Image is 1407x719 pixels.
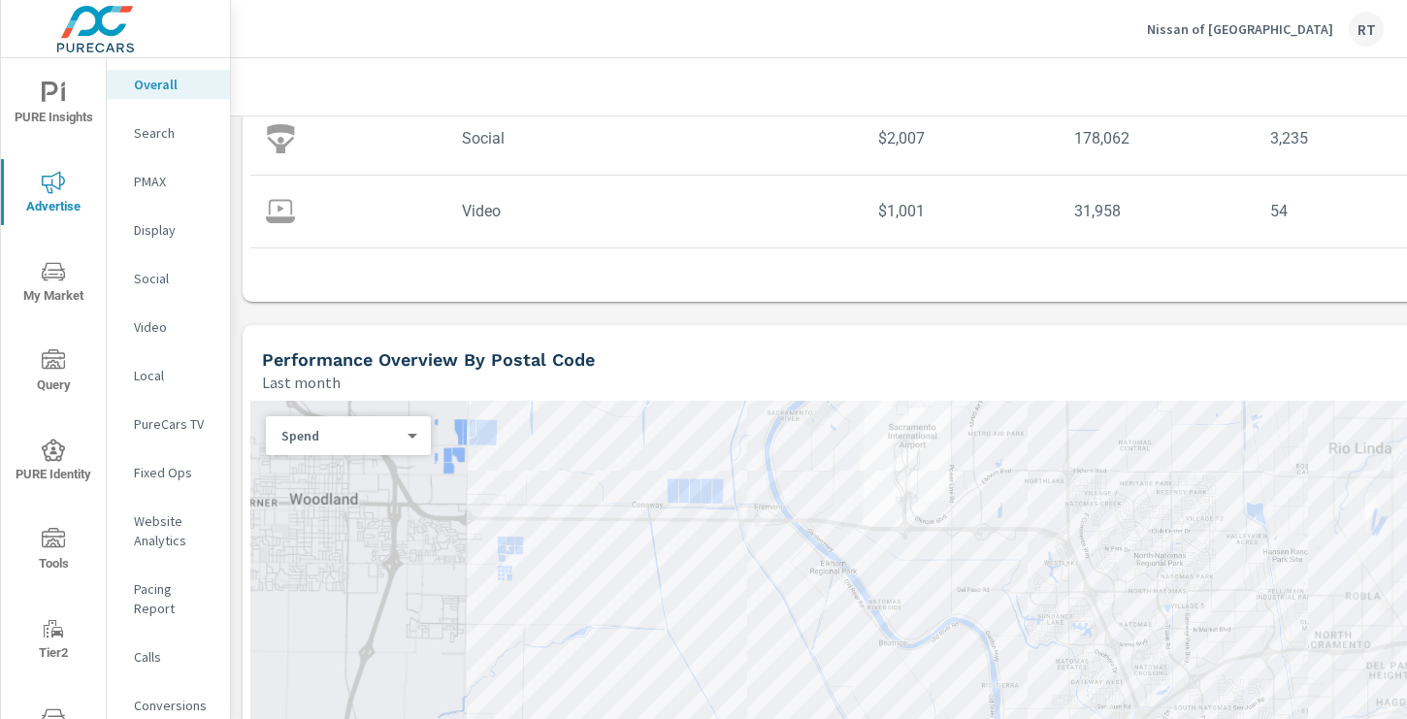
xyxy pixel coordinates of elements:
[107,70,230,99] div: Overall
[1059,114,1255,163] td: 178,062
[134,366,214,385] p: Local
[1059,186,1255,236] td: 31,958
[134,414,214,434] p: PureCars TV
[134,463,214,482] p: Fixed Ops
[107,574,230,623] div: Pacing Report
[107,312,230,342] div: Video
[107,118,230,147] div: Search
[134,123,214,143] p: Search
[262,349,595,370] h5: Performance Overview By Postal Code
[262,371,341,394] p: Last month
[7,82,100,129] span: PURE Insights
[1147,20,1333,38] p: Nissan of [GEOGRAPHIC_DATA]
[107,215,230,245] div: Display
[7,171,100,218] span: Advertise
[281,427,400,444] p: Spend
[7,439,100,486] span: PURE Identity
[134,647,214,667] p: Calls
[7,349,100,397] span: Query
[266,427,415,445] div: Spend
[1349,12,1384,47] div: RT
[134,511,214,550] p: Website Analytics
[863,186,1059,236] td: $1,001
[134,75,214,94] p: Overall
[7,260,100,308] span: My Market
[107,264,230,293] div: Social
[134,696,214,715] p: Conversions
[107,361,230,390] div: Local
[134,172,214,191] p: PMAX
[107,167,230,196] div: PMAX
[266,197,295,226] img: icon-video.svg
[134,220,214,240] p: Display
[107,458,230,487] div: Fixed Ops
[7,528,100,575] span: Tools
[446,114,863,163] td: Social
[266,124,295,153] img: icon-social.svg
[134,579,214,618] p: Pacing Report
[863,114,1059,163] td: $2,007
[134,269,214,288] p: Social
[134,317,214,337] p: Video
[7,617,100,665] span: Tier2
[107,409,230,439] div: PureCars TV
[446,186,863,236] td: Video
[107,642,230,671] div: Calls
[107,507,230,555] div: Website Analytics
